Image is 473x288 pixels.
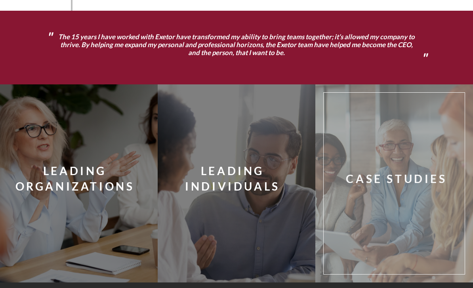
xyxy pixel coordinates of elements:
[421,54,427,62] span: "
[58,33,415,57] div: The 15 years I have worked with Exetor have transformed my ability to bring teams together; it’s ...
[346,171,447,187] div: Case Studies
[46,33,52,41] span: "
[153,163,312,194] div: Leading Individuals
